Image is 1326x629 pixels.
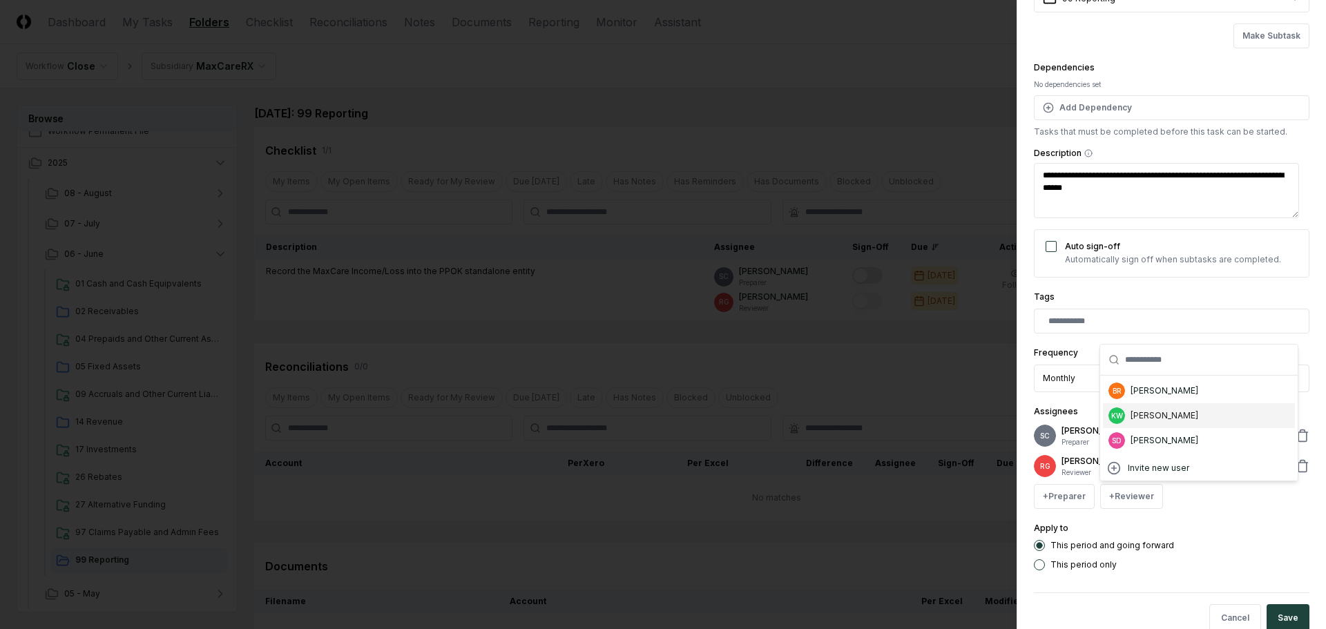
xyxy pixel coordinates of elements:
[1050,541,1174,550] label: This period and going forward
[1034,149,1309,157] label: Description
[1061,467,1164,478] p: Reviewer
[1040,461,1050,472] span: RG
[1100,484,1163,509] button: +Reviewer
[1034,347,1078,358] label: Frequency
[1050,561,1117,569] label: This period only
[1100,376,1298,481] div: Suggestions
[1034,406,1078,416] label: Assignees
[1084,149,1093,157] button: Description
[1131,409,1198,422] div: [PERSON_NAME]
[1131,434,1198,447] div: [PERSON_NAME]
[1040,431,1050,441] span: SC
[1233,23,1309,48] button: Make Subtask
[1065,253,1281,266] p: Automatically sign off when subtasks are completed.
[1112,436,1122,446] span: SD
[1061,437,1164,447] p: Preparer
[1034,62,1095,72] label: Dependencies
[1061,455,1164,467] p: [PERSON_NAME]
[1113,386,1122,396] span: BR
[1034,484,1095,509] button: +Preparer
[1034,95,1309,120] button: Add Dependency
[1034,523,1068,533] label: Apply to
[1111,411,1123,421] span: KW
[1065,241,1120,251] label: Auto sign-off
[1106,460,1292,476] a: Invite new user
[1034,79,1309,90] div: No dependencies set
[1034,126,1309,138] p: Tasks that must be completed before this task can be started.
[1131,385,1198,397] div: [PERSON_NAME]
[1034,291,1055,302] label: Tags
[1061,425,1164,437] p: [PERSON_NAME]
